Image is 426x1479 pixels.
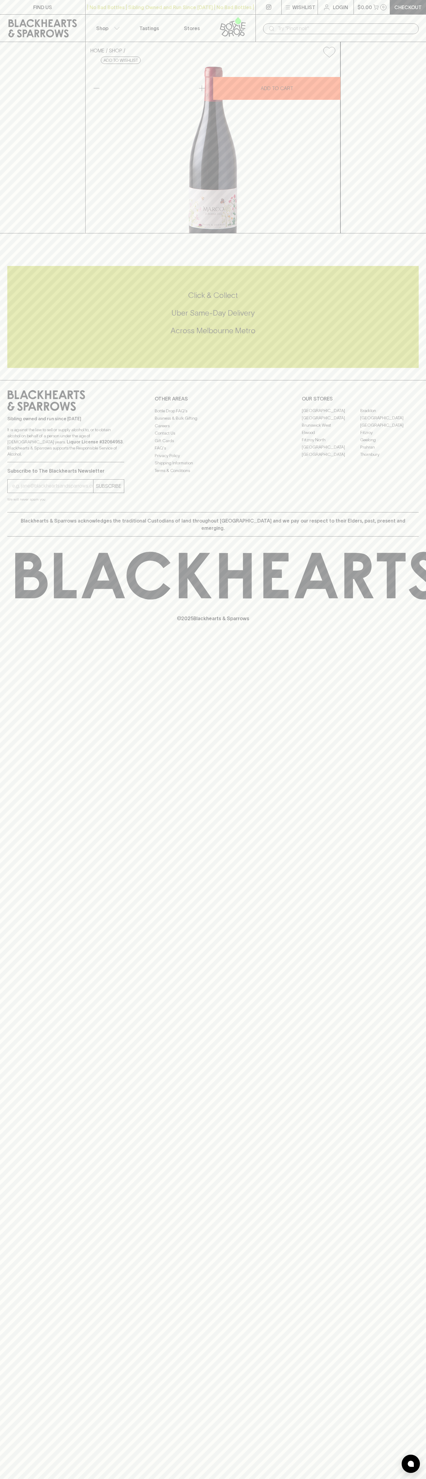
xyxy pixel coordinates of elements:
p: ADD TO CART [261,85,293,92]
a: Geelong [360,436,419,444]
p: Checkout [394,4,422,11]
a: Stores [171,15,213,42]
p: Wishlist [292,4,315,11]
p: Subscribe to The Blackhearts Newsletter [7,467,124,474]
a: Braddon [360,407,419,414]
a: Privacy Policy [155,452,272,459]
a: Prahran [360,444,419,451]
strong: Liquor License #32064953 [67,439,123,444]
a: Fitzroy [360,429,419,436]
a: Thornbury [360,451,419,458]
p: OUR STORES [302,395,419,402]
a: FAQ's [155,445,272,452]
a: [GEOGRAPHIC_DATA] [360,422,419,429]
p: Tastings [139,25,159,32]
a: Bottle Drop FAQ's [155,407,272,414]
a: [GEOGRAPHIC_DATA] [302,414,360,422]
div: Call to action block [7,266,419,368]
button: SUBSCRIBE [93,480,124,493]
button: ADD TO CART [213,77,340,100]
a: [GEOGRAPHIC_DATA] [302,451,360,458]
p: Shop [96,25,108,32]
a: Contact Us [155,430,272,437]
p: OTHER AREAS [155,395,272,402]
a: Shipping Information [155,460,272,467]
a: [GEOGRAPHIC_DATA] [302,444,360,451]
h5: Uber Same-Day Delivery [7,308,419,318]
h5: Across Melbourne Metro [7,326,419,336]
button: Add to wishlist [321,44,338,60]
a: HOME [90,48,104,53]
input: Try "Pinot noir" [278,24,414,33]
p: SUBSCRIBE [96,482,121,490]
img: 33668.png [86,62,340,233]
a: Business & Bulk Gifting [155,415,272,422]
a: [GEOGRAPHIC_DATA] [360,414,419,422]
p: Sibling owned and run since [DATE] [7,416,124,422]
a: Gift Cards [155,437,272,444]
p: Login [333,4,348,11]
a: SHOP [109,48,122,53]
p: 0 [382,5,385,9]
img: bubble-icon [408,1461,414,1467]
p: It is against the law to sell or supply alcohol to, or to obtain alcohol on behalf of a person un... [7,427,124,457]
a: Tastings [128,15,171,42]
a: Fitzroy North [302,436,360,444]
button: Add to wishlist [101,57,141,64]
a: Terms & Conditions [155,467,272,474]
a: Brunswick West [302,422,360,429]
p: We will never spam you [7,496,124,502]
h5: Click & Collect [7,290,419,300]
p: FIND US [33,4,52,11]
button: Shop [86,15,128,42]
a: [GEOGRAPHIC_DATA] [302,407,360,414]
a: Elwood [302,429,360,436]
input: e.g. jane@blackheartsandsparrows.com.au [12,481,93,491]
a: Careers [155,422,272,429]
p: $0.00 [357,4,372,11]
p: Stores [184,25,200,32]
p: Blackhearts & Sparrows acknowledges the traditional Custodians of land throughout [GEOGRAPHIC_DAT... [12,517,414,532]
